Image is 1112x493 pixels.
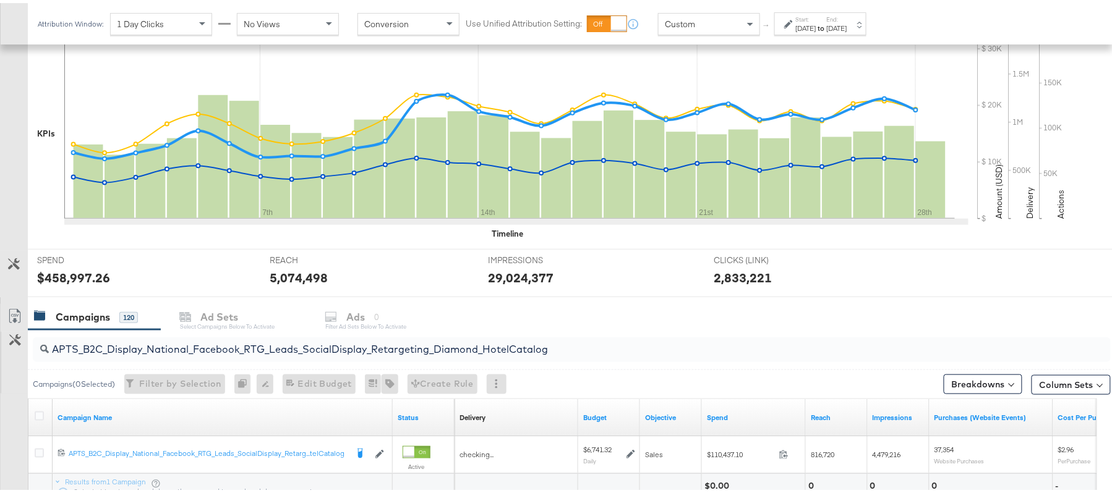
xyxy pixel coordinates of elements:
[488,251,581,263] span: IMPRESSIONS
[1056,187,1067,216] text: Actions
[665,15,695,27] span: Custom
[1058,454,1091,461] sub: Per Purchase
[827,20,847,30] div: [DATE]
[811,447,834,456] span: 816,720
[1056,477,1063,489] div: -
[37,251,130,263] span: SPEND
[935,442,954,451] span: 37,354
[873,447,901,456] span: 4,479,216
[56,307,110,321] div: Campaigns
[119,309,138,320] div: 120
[932,477,941,489] div: 0
[707,447,774,456] span: $110,437.10
[69,445,347,455] div: APTS_B2C_Display_National_Facebook_RTG_Leads_SocialDisplay_Retarg...telCatalog
[935,410,1048,419] a: The number of times a purchase was made tracked by your Custom Audience pixel on your website aft...
[714,266,772,284] div: 2,833,221
[704,477,733,489] div: $0.00
[583,410,635,419] a: The maximum amount you're willing to spend on your ads, on average each day or over the lifetime ...
[583,442,612,452] div: $6,741.32
[403,460,430,468] label: Active
[1025,184,1036,216] text: Delivery
[398,410,450,419] a: Shows the current state of your Ad Campaign.
[808,477,818,489] div: 0
[935,454,985,461] sub: Website Purchases
[492,225,523,237] div: Timeline
[270,266,328,284] div: 5,074,498
[827,12,847,20] label: End:
[796,20,816,30] div: [DATE]
[460,410,485,419] div: Delivery
[714,251,806,263] span: CLICKS (LINK)
[1058,442,1074,451] span: $2.96
[811,410,863,419] a: The number of people your ad was served to.
[761,21,773,25] span: ↑
[69,445,347,458] a: APTS_B2C_Display_National_Facebook_RTG_Leads_SocialDisplay_Retarg...telCatalog
[994,161,1005,216] text: Amount (USD)
[645,447,663,456] span: Sales
[944,371,1022,391] button: Breakdowns
[37,17,104,25] div: Attribution Window:
[488,266,554,284] div: 29,024,377
[33,376,115,387] div: Campaigns ( 0 Selected)
[796,12,816,20] label: Start:
[58,410,388,419] a: Your campaign name.
[1032,372,1111,392] button: Column Sets
[117,15,164,27] span: 1 Day Clicks
[37,125,55,137] div: KPIs
[873,410,925,419] a: The number of times your ad was served. On mobile apps an ad is counted as served the first time ...
[49,329,1012,353] input: Search Campaigns by Name, ID or Objective
[707,410,801,419] a: The total amount spent to date.
[244,15,280,27] span: No Views
[460,447,494,456] span: checking...
[270,251,363,263] span: REACH
[645,410,697,419] a: Your campaign's objective.
[466,15,582,27] label: Use Unified Attribution Setting:
[364,15,409,27] span: Conversion
[234,371,257,391] div: 0
[870,477,879,489] div: 0
[583,454,596,461] sub: Daily
[460,410,485,419] a: Reflects the ability of your Ad Campaign to achieve delivery based on ad states, schedule and bud...
[37,266,110,284] div: $458,997.26
[816,20,827,30] strong: to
